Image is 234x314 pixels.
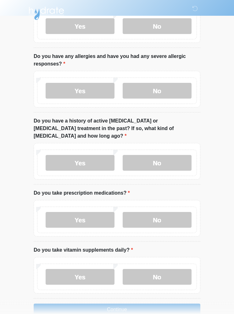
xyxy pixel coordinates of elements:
label: Yes [46,269,114,285]
label: Yes [46,155,114,171]
label: Yes [46,212,114,228]
label: Yes [46,83,114,99]
img: Hydrate IV Bar - Flagstaff Logo [27,5,65,20]
label: No [123,269,192,285]
label: Yes [46,19,114,34]
label: No [123,155,192,171]
label: Do you have a history of active [MEDICAL_DATA] or [MEDICAL_DATA] treatment in the past? If so, wh... [34,117,200,140]
label: No [123,83,192,99]
label: Do you have any allergies and have you had any severe allergic responses? [34,53,200,68]
label: Do you take prescription medications? [34,190,130,197]
label: No [123,212,192,228]
label: Do you take vitamin supplements daily? [34,247,133,254]
label: No [123,19,192,34]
